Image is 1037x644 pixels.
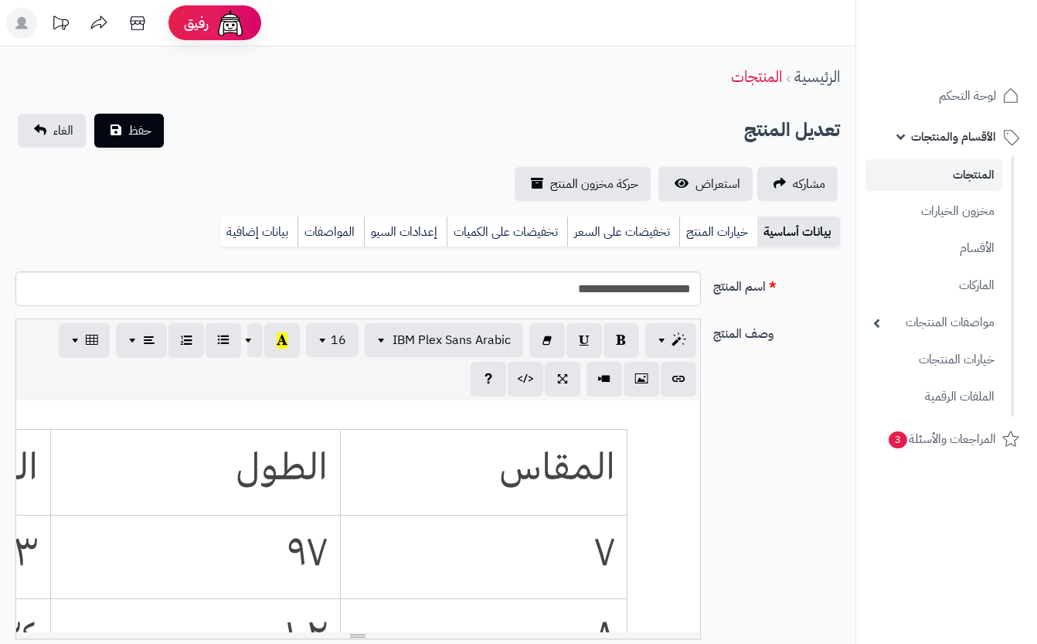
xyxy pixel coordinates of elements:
[757,216,840,247] a: بيانات أساسية
[53,121,73,140] span: الغاء
[306,323,359,357] button: 16
[707,271,847,296] label: اسم المنتج
[679,216,757,247] a: خيارات المنتج
[865,159,1002,191] a: المنتجات
[887,428,996,450] span: المراجعات والأسئلة
[184,14,209,32] span: رفيق
[731,65,782,88] a: المنتجات
[365,323,523,357] button: IBM Plex Sans Arabic
[695,175,740,193] span: استعراض
[932,39,1022,72] img: logo-2.png
[865,232,1002,265] a: الأقسام
[567,216,679,247] a: تخفيضات على السعر
[364,216,447,247] a: إعدادات السيو
[865,421,1028,458] a: المراجعات والأسئلة3
[220,216,297,247] a: بيانات إضافية
[215,8,246,39] img: ai-face.png
[658,167,753,201] a: استعراض
[939,85,996,107] span: لوحة التحكم
[889,431,907,448] span: 3
[128,121,151,140] span: حفظ
[865,269,1002,302] a: الماركات
[865,380,1002,414] a: الملفات الرقمية
[550,175,638,193] span: حركة مخزون المنتج
[515,167,651,201] a: حركة مخزون المنتج
[94,114,164,148] button: حفظ
[865,343,1002,377] a: خيارات المنتجات
[331,331,346,349] span: 16
[744,114,840,146] h2: تعديل المنتج
[447,216,567,247] a: تخفيضات على الكميات
[393,331,511,349] span: IBM Plex Sans Arabic
[18,114,86,148] a: الغاء
[865,306,1002,339] a: مواصفات المنتجات
[911,126,996,148] span: الأقسام والمنتجات
[297,216,364,247] a: المواصفات
[41,8,80,43] a: تحديثات المنصة
[865,77,1028,114] a: لوحة التحكم
[707,319,847,343] label: وصف المنتج
[865,195,1002,228] a: مخزون الخيارات
[757,167,838,201] a: مشاركه
[794,65,840,88] a: الرئيسية
[793,175,825,193] span: مشاركه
